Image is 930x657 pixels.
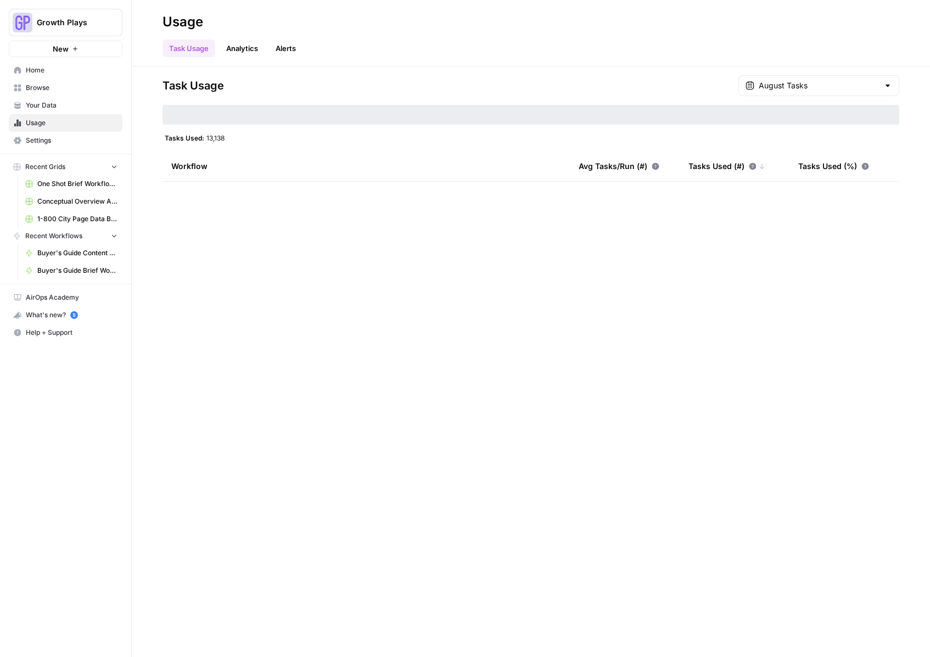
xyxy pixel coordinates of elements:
[759,80,879,91] input: August Tasks
[70,311,78,319] a: 5
[9,307,122,323] div: What's new?
[163,40,215,57] a: Task Usage
[26,293,117,302] span: AirOps Academy
[20,210,122,228] a: 1-800 City Page Data Batch 5
[37,179,117,189] span: One Shot Brief Workflow Grid
[206,133,225,142] span: 13,138
[26,83,117,93] span: Browse
[688,151,765,181] div: Tasks Used (#)
[25,231,82,241] span: Recent Workflows
[9,97,122,114] a: Your Data
[72,312,75,318] text: 5
[26,136,117,145] span: Settings
[13,13,32,32] img: Growth Plays Logo
[26,100,117,110] span: Your Data
[9,114,122,132] a: Usage
[9,132,122,149] a: Settings
[9,324,122,341] button: Help + Support
[20,262,122,279] a: Buyer's Guide Brief Workflow
[579,151,659,181] div: Avg Tasks/Run (#)
[37,196,117,206] span: Conceptual Overview Article Grid
[37,17,103,28] span: Growth Plays
[171,151,561,181] div: Workflow
[165,133,204,142] span: Tasks Used:
[20,244,122,262] a: Buyer's Guide Content Workflow - 1-800 variation
[163,13,203,31] div: Usage
[9,306,122,324] button: What's new? 5
[9,61,122,79] a: Home
[25,162,65,172] span: Recent Grids
[798,151,869,181] div: Tasks Used (%)
[26,65,117,75] span: Home
[9,9,122,36] button: Workspace: Growth Plays
[220,40,265,57] a: Analytics
[26,118,117,128] span: Usage
[37,214,117,224] span: 1-800 City Page Data Batch 5
[37,266,117,276] span: Buyer's Guide Brief Workflow
[269,40,302,57] a: Alerts
[9,159,122,175] button: Recent Grids
[163,78,224,93] span: Task Usage
[20,193,122,210] a: Conceptual Overview Article Grid
[20,175,122,193] a: One Shot Brief Workflow Grid
[37,248,117,258] span: Buyer's Guide Content Workflow - 1-800 variation
[9,289,122,306] a: AirOps Academy
[9,41,122,57] button: New
[9,79,122,97] a: Browse
[53,43,69,54] span: New
[9,228,122,244] button: Recent Workflows
[26,328,117,338] span: Help + Support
